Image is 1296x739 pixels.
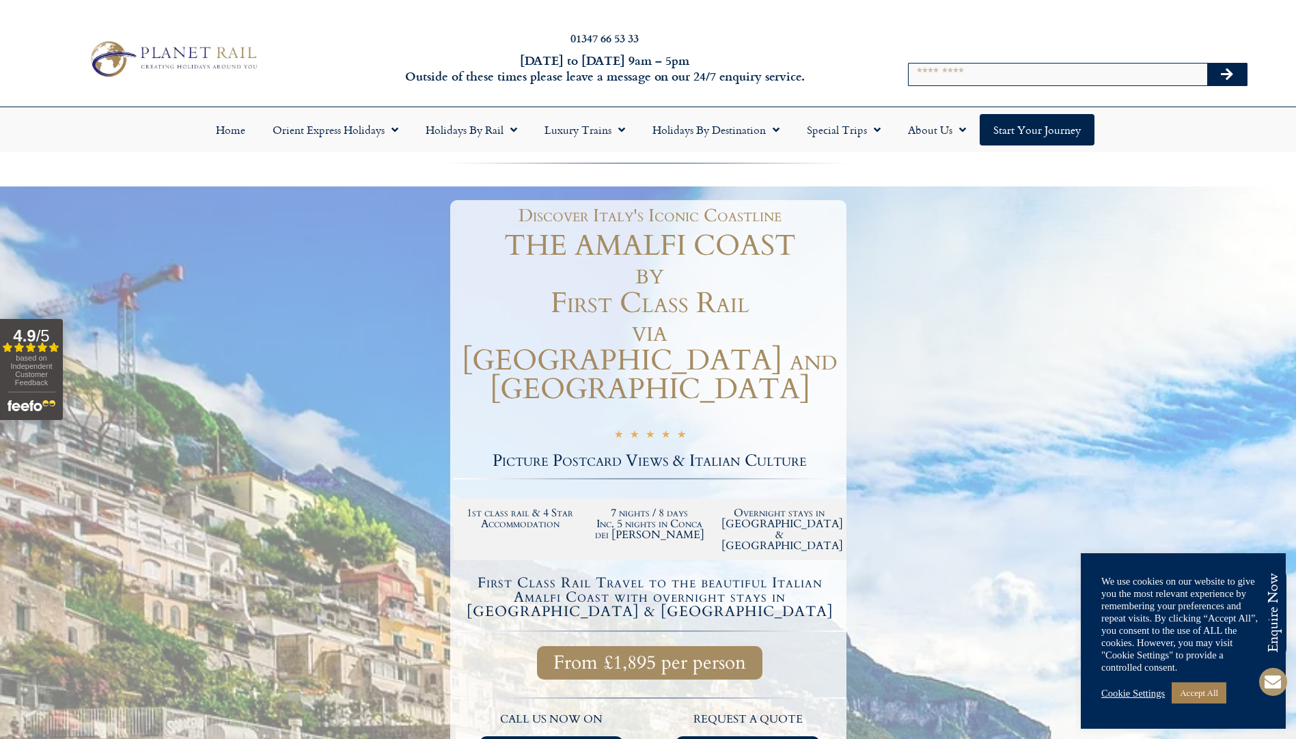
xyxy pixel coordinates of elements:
h6: [DATE] to [DATE] 9am – 5pm Outside of these times please leave a message on our 24/7 enquiry serv... [349,53,861,85]
a: Luxury Trains [531,114,639,145]
a: Holidays by Rail [412,114,531,145]
h2: 7 nights / 8 days Inc. 5 nights in Conca dei [PERSON_NAME] [592,507,708,540]
span: From £1,895 per person [553,654,746,671]
i: ★ [646,428,654,444]
button: Search [1207,64,1247,85]
div: 5/5 [614,426,686,444]
a: Cookie Settings [1101,687,1165,699]
img: Planet Rail Train Holidays Logo [83,37,262,81]
a: Start your Journey [980,114,1094,145]
a: From £1,895 per person [537,646,762,680]
a: Orient Express Holidays [259,114,412,145]
i: ★ [630,428,639,444]
p: call us now on [460,711,644,729]
h2: Picture Postcard Views & Italian Culture [454,453,846,469]
i: ★ [614,428,623,444]
a: Special Trips [793,114,894,145]
p: request a quote [657,711,840,729]
nav: Menu [7,114,1289,145]
div: We use cookies on our website to give you the most relevant experience by remembering your prefer... [1101,575,1265,673]
a: About Us [894,114,980,145]
a: Holidays by Destination [639,114,793,145]
h4: First Class Rail Travel to the beautiful Italian Amalfi Coast with overnight stays in [GEOGRAPHIC... [456,576,844,619]
h2: 1st class rail & 4 Star Accommodation [463,507,579,529]
h1: THE AMALFI COAST by First Class Rail via [GEOGRAPHIC_DATA] and [GEOGRAPHIC_DATA] [454,232,846,404]
a: 01347 66 53 33 [570,30,639,46]
h1: Discover Italy's Iconic Coastline [460,207,840,225]
a: Home [202,114,259,145]
i: ★ [677,428,686,444]
h2: Overnight stays in [GEOGRAPHIC_DATA] & [GEOGRAPHIC_DATA] [721,507,838,551]
a: Accept All [1172,682,1226,703]
i: ★ [661,428,670,444]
